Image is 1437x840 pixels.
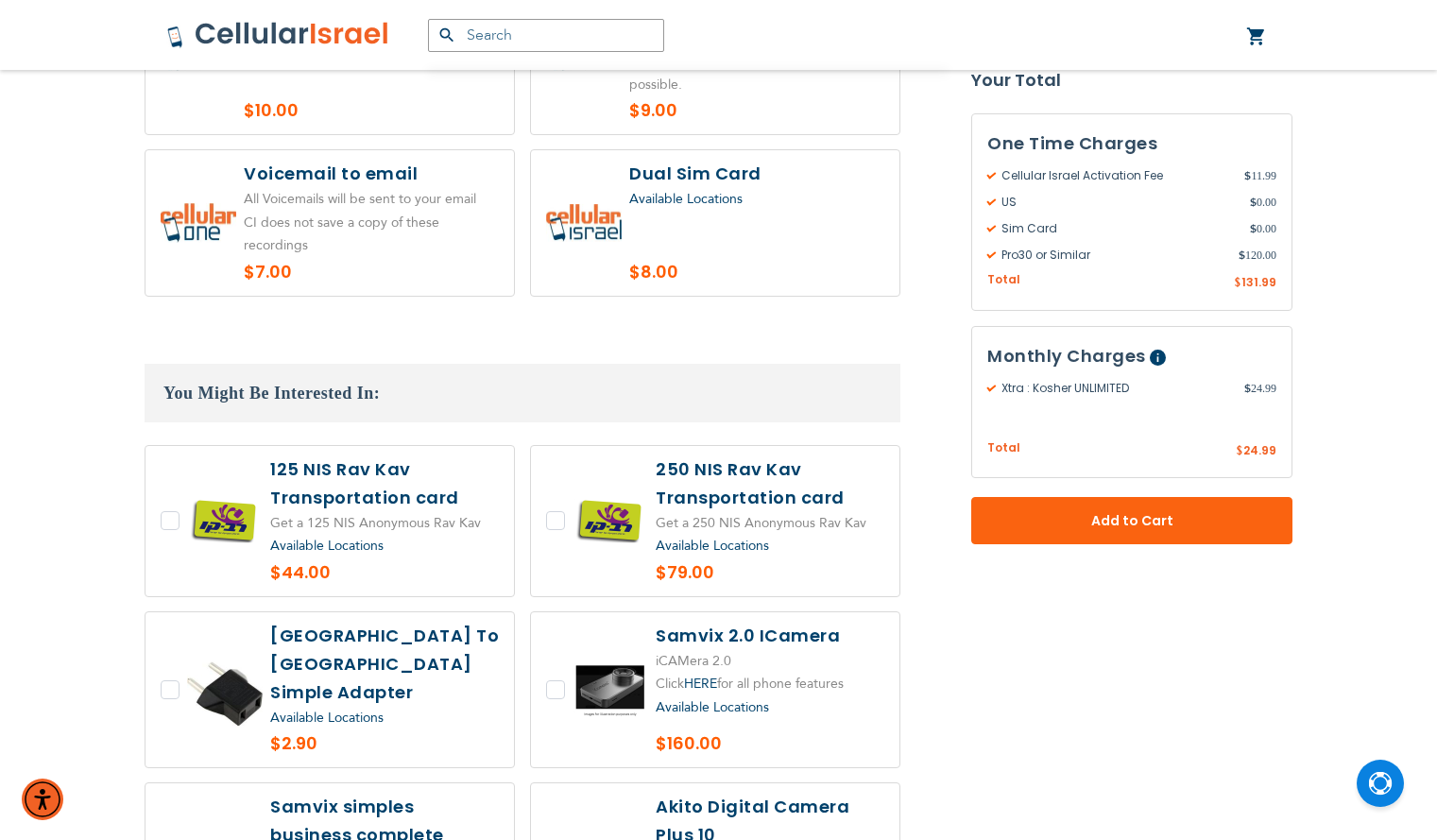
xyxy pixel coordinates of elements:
[629,190,743,208] a: Available Locations
[1250,194,1276,211] span: 0.00
[1243,442,1276,458] span: 24.99
[22,779,63,820] div: Accessibility Menu
[1236,443,1243,460] span: $
[684,675,717,693] a: HERE
[166,21,390,49] img: Cellular Israel
[987,247,1239,264] span: Pro30 or Similar
[987,220,1250,237] span: Sim Card
[987,129,1276,158] h3: One Time Charges
[1034,511,1230,531] span: Add to Cart
[428,19,664,52] input: Search
[270,709,384,727] a: Available Locations
[987,167,1244,184] span: Cellular Israel Activation Fee
[971,66,1292,94] strong: Your Total
[1241,274,1276,290] span: 131.99
[270,537,384,555] a: Available Locations
[656,537,769,555] a: Available Locations
[987,271,1020,289] span: Total
[987,439,1020,457] span: Total
[971,497,1292,544] button: Add to Cart
[163,384,380,403] span: You Might Be Interested In:
[1234,275,1241,292] span: $
[1244,167,1251,184] span: $
[1250,194,1257,211] span: $
[1150,350,1166,366] span: Help
[1239,247,1276,264] span: 120.00
[1239,247,1245,264] span: $
[987,194,1250,211] span: US
[987,344,1146,368] span: Monthly Charges
[1250,220,1276,237] span: 0.00
[987,380,1244,397] span: Xtra : Kosher UNLIMITED
[1244,380,1251,397] span: $
[656,698,769,716] a: Available Locations
[1244,380,1276,397] span: 24.99
[1244,167,1276,184] span: 11.99
[1250,220,1257,237] span: $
